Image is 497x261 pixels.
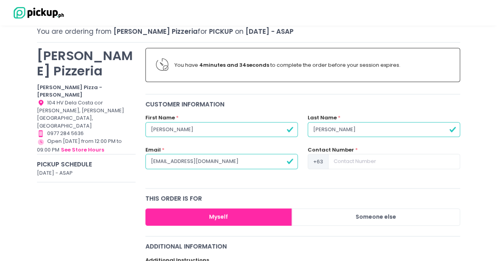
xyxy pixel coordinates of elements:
[37,48,136,78] p: [PERSON_NAME] Pizzeria
[37,99,136,130] div: 104 HV Dela Costa cor [PERSON_NAME], [PERSON_NAME][GEOGRAPHIC_DATA], [GEOGRAPHIC_DATA]
[328,154,460,169] input: Contact Number
[37,84,102,99] b: [PERSON_NAME] Pizza - [PERSON_NAME]
[37,160,136,169] div: Pickup Schedule
[145,122,298,137] input: First Name
[199,61,269,69] b: 4 minutes and 34 seconds
[308,122,460,137] input: Last Name
[145,154,298,169] input: Email
[145,146,161,154] label: Email
[174,61,449,69] div: You have to complete the order before your session expires.
[145,114,175,122] label: First Name
[37,169,136,177] div: [DATE] - ASAP
[37,27,460,37] div: You are ordering from for on
[145,194,460,203] div: this order is for
[308,114,337,122] label: Last Name
[145,208,460,226] div: Large button group
[61,146,105,154] button: see store hours
[10,6,65,20] img: logo
[246,27,293,36] span: [DATE] - ASAP
[308,146,354,154] label: Contact Number
[37,130,136,137] div: 0977 284 5636
[308,154,328,169] span: +63
[145,242,460,251] div: Additional Information
[114,27,198,36] span: [PERSON_NAME] Pizzeria
[145,208,292,226] button: Myself
[209,27,233,36] span: Pickup
[37,137,136,154] div: Open [DATE] from 12:00 PM to 09:00 PM
[145,100,460,109] div: Customer Information
[292,208,460,226] button: Someone else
